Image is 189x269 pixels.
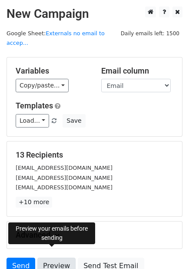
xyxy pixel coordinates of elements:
[7,7,182,21] h2: New Campaign
[16,66,88,76] h5: Variables
[8,222,95,244] div: Preview your emails before sending
[16,165,113,171] small: [EMAIL_ADDRESS][DOMAIN_NAME]
[146,227,189,269] iframe: Chat Widget
[7,30,105,47] a: Externals no email to accep...
[16,197,52,208] a: +10 more
[16,114,49,128] a: Load...
[16,101,53,110] a: Templates
[16,150,173,160] h5: 13 Recipients
[16,175,113,181] small: [EMAIL_ADDRESS][DOMAIN_NAME]
[63,114,85,128] button: Save
[7,30,105,47] small: Google Sheet:
[16,79,69,92] a: Copy/paste...
[118,30,182,37] a: Daily emails left: 1500
[101,66,174,76] h5: Email column
[16,184,113,191] small: [EMAIL_ADDRESS][DOMAIN_NAME]
[118,29,182,38] span: Daily emails left: 1500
